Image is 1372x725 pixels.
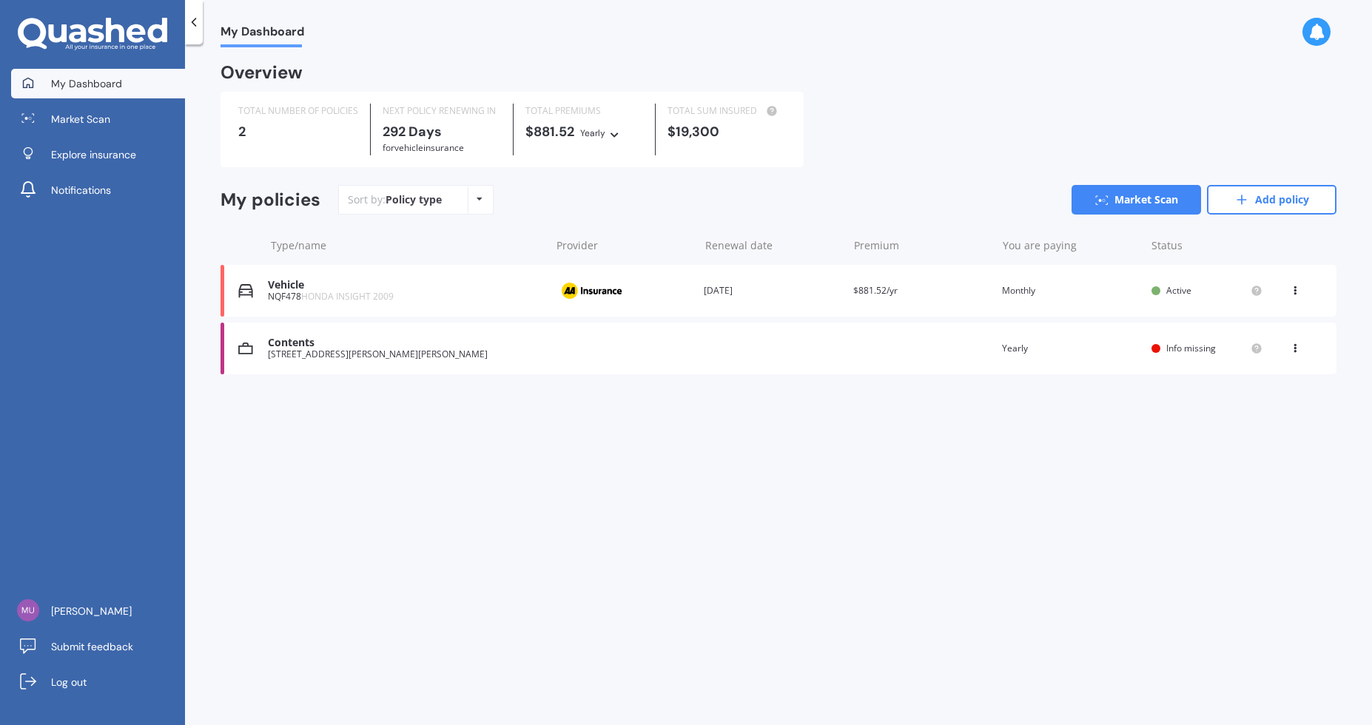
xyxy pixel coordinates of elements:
[11,667,185,697] a: Log out
[1003,238,1140,253] div: You are paying
[221,24,304,44] span: My Dashboard
[301,290,394,303] span: HONDA INSIGHT 2009
[1151,238,1262,253] div: Status
[11,596,185,626] a: [PERSON_NAME]
[268,291,542,302] div: NQF478
[238,124,358,139] div: 2
[51,675,87,689] span: Log out
[238,104,358,118] div: TOTAL NUMBER OF POLICIES
[11,140,185,169] a: Explore insurance
[11,104,185,134] a: Market Scan
[348,192,442,207] div: Sort by:
[221,189,320,211] div: My policies
[51,76,122,91] span: My Dashboard
[11,175,185,205] a: Notifications
[238,283,253,298] img: Vehicle
[51,147,136,162] span: Explore insurance
[11,632,185,661] a: Submit feedback
[386,192,442,207] div: Policy type
[11,69,185,98] a: My Dashboard
[704,283,841,298] div: [DATE]
[51,639,133,654] span: Submit feedback
[268,337,542,349] div: Contents
[1166,342,1216,354] span: Info missing
[1166,284,1191,297] span: Active
[51,112,110,127] span: Market Scan
[271,238,545,253] div: Type/name
[556,238,693,253] div: Provider
[1072,185,1201,215] a: Market Scan
[1207,185,1336,215] a: Add policy
[667,124,786,139] div: $19,300
[383,141,464,154] span: for Vehicle insurance
[667,104,786,118] div: TOTAL SUM INSURED
[221,65,303,80] div: Overview
[1002,341,1140,356] div: Yearly
[853,284,898,297] span: $881.52/yr
[268,279,542,291] div: Vehicle
[238,341,253,356] img: Contents
[1002,283,1140,298] div: Monthly
[383,104,501,118] div: NEXT POLICY RENEWING IN
[383,123,442,141] b: 292 Days
[580,126,605,141] div: Yearly
[268,349,542,360] div: [STREET_ADDRESS][PERSON_NAME][PERSON_NAME]
[51,604,132,618] span: [PERSON_NAME]
[554,277,628,305] img: AA
[51,183,111,198] span: Notifications
[17,599,39,621] img: d3d0b061efff0ff590eb9faf206e7f16
[525,124,644,141] div: $881.52
[854,238,991,253] div: Premium
[525,104,644,118] div: TOTAL PREMIUMS
[705,238,842,253] div: Renewal date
